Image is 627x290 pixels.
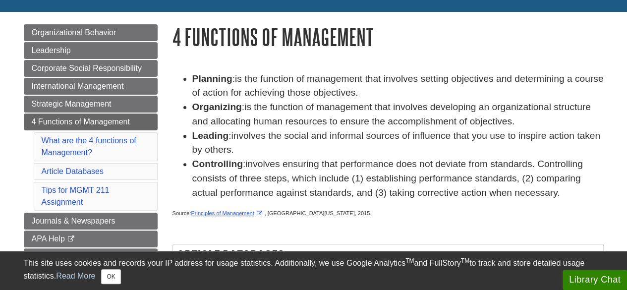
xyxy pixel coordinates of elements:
a: Tips for MGMT 211 Assignment [42,186,110,206]
li: : [192,100,604,129]
a: Link opens in new window [191,210,264,216]
span: Journals & Newspapers [32,217,115,225]
i: This link opens in a new window [67,236,75,242]
a: Corporate Social Responsibility [24,60,158,77]
strong: Leading [192,130,229,141]
strong: Controlling [192,159,243,169]
span: involves the social and informal sources of influence that you use to inspire action taken by oth... [192,130,600,155]
li: : [192,157,604,200]
a: What are the 4 functions of Management? [42,136,136,157]
a: Read More [56,272,95,280]
a: APA Help [24,231,158,247]
li: : [192,72,604,101]
a: 4 Functions of Management [24,114,158,130]
a: Journals & Newspapers [24,213,158,230]
span: International Management [32,82,124,90]
a: International Management [24,78,158,95]
sup: TM [405,257,414,264]
h2: Article Databases [173,244,603,271]
span: Corporate Social Responsibility [32,64,142,72]
span: Leadership [32,46,71,55]
span: involves ensuring that performance does not deviate from standards. Controlling consists of three... [192,159,583,198]
span: Organizational Behavior [32,28,116,37]
a: Organizational Behavior [24,24,158,41]
h1: 4 Functions of Management [172,24,604,50]
strong: Planning [192,73,232,84]
span: APA Help [32,234,65,243]
div: This site uses cookies and records your IP address for usage statistics. Additionally, we use Goo... [24,257,604,284]
a: Leadership [24,42,158,59]
div: Guide Page Menu [24,24,158,277]
button: Library Chat [563,270,627,290]
span: Strategic Management [32,100,112,108]
span: is the function of management that involves setting objectives and determining a course of action... [192,73,604,98]
span: Source: , [GEOGRAPHIC_DATA][US_STATE], 2015. [172,210,372,216]
sup: TM [461,257,469,264]
span: is the function of management that involves developing an organizational structure and allocating... [192,102,591,126]
a: Article Databases [42,167,104,175]
a: Strategic Management [24,96,158,113]
a: Get Help From [PERSON_NAME]! [24,248,158,277]
span: 4 Functions of Management [32,117,130,126]
strong: Organizing [192,102,242,112]
li: : [192,129,604,158]
button: Close [101,269,120,284]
